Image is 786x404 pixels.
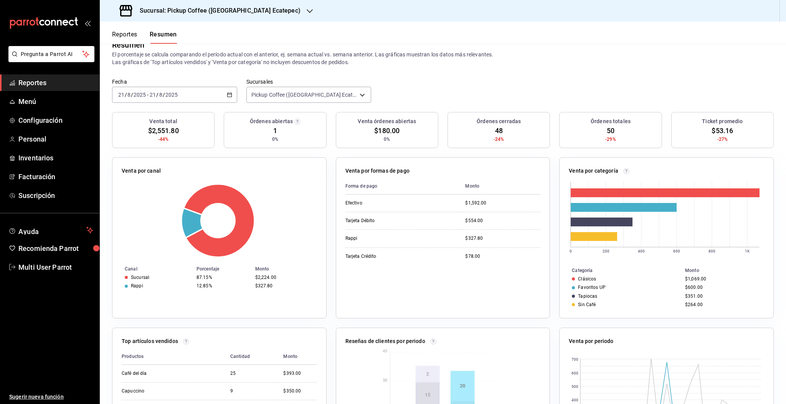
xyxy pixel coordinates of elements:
div: Tarjeta Crédito [345,253,422,260]
div: $393.00 [283,370,317,377]
text: 400 [571,398,578,402]
span: 1 [273,125,277,136]
div: 25 [230,370,271,377]
text: 600 [571,371,578,375]
div: Favoritos UP [578,285,606,290]
div: Sucursal [131,275,149,280]
text: 500 [571,384,578,389]
text: 400 [638,249,645,253]
div: $554.00 [465,218,540,224]
div: $327.80 [465,235,540,242]
div: Efectivo [345,200,422,206]
span: Configuración [18,115,93,125]
div: $78.00 [465,253,540,260]
input: -- [159,92,163,98]
div: Rappi [131,283,143,289]
input: ---- [165,92,178,98]
span: -27% [717,136,728,143]
div: $600.00 [685,285,761,290]
span: / [131,92,133,98]
text: 200 [603,249,609,253]
button: Reportes [112,31,137,44]
a: Pregunta a Parrot AI [5,56,94,64]
input: -- [118,92,125,98]
th: Monto [459,178,540,195]
span: Ayuda [18,226,83,235]
p: Venta por categoría [569,167,618,175]
input: -- [149,92,156,98]
span: Recomienda Parrot [18,243,93,254]
th: Canal [112,265,193,273]
h3: Órdenes abiertas [250,117,293,125]
span: 0% [384,136,390,143]
span: Facturación [18,171,93,182]
label: Sucursales [246,79,372,84]
span: Menú [18,96,93,107]
div: Tapiocas [578,294,597,299]
th: Cantidad [224,348,277,365]
span: -24% [494,136,504,143]
span: -29% [605,136,616,143]
div: $350.00 [283,388,317,394]
span: - [147,92,149,98]
div: 87.15% [196,275,249,280]
th: Monto [277,348,317,365]
h3: Órdenes totales [591,117,631,125]
p: Venta por canal [122,167,161,175]
input: ---- [133,92,146,98]
div: $327.80 [255,283,314,289]
text: 700 [571,357,578,361]
input: -- [127,92,131,98]
button: open_drawer_menu [84,20,91,26]
p: Reseñas de clientes por periodo [345,337,425,345]
span: / [125,92,127,98]
div: $2,224.00 [255,275,314,280]
div: 9 [230,388,271,394]
th: Monto [682,266,773,275]
span: Pickup Coffee ([GEOGRAPHIC_DATA] Ecatepec) [251,91,357,99]
div: Rappi [345,235,422,242]
span: / [163,92,165,98]
span: Pregunta a Parrot AI [21,50,83,58]
span: Reportes [18,78,93,88]
span: Inventarios [18,153,93,163]
span: $2,551.80 [148,125,179,136]
div: Clásicos [578,276,596,282]
div: navigation tabs [112,31,177,44]
div: $1,592.00 [465,200,540,206]
th: Porcentaje [193,265,252,273]
text: 600 [673,249,680,253]
th: Categoría [560,266,682,275]
label: Fecha [112,79,237,84]
th: Productos [122,348,224,365]
span: -44% [158,136,169,143]
p: El porcentaje se calcula comparando el período actual con el anterior, ej. semana actual vs. sema... [112,51,774,66]
div: Capuccino [122,388,198,394]
button: Resumen [150,31,177,44]
h3: Órdenes cerradas [477,117,521,125]
span: 48 [495,125,503,136]
div: $264.00 [685,302,761,307]
span: $180.00 [374,125,400,136]
span: Sugerir nueva función [9,393,93,401]
h3: Sucursal: Pickup Coffee ([GEOGRAPHIC_DATA] Ecatepec) [134,6,301,15]
button: Pregunta a Parrot AI [8,46,94,62]
span: 0% [272,136,278,143]
p: Venta por periodo [569,337,613,345]
text: 1K [745,249,750,253]
span: / [156,92,159,98]
p: Top artículos vendidos [122,337,178,345]
div: $351.00 [685,294,761,299]
span: Multi User Parrot [18,262,93,272]
text: 0 [570,249,572,253]
span: $53.16 [712,125,733,136]
span: Suscripción [18,190,93,201]
span: 50 [607,125,614,136]
div: Tarjeta Débito [345,218,422,224]
h3: Venta total [149,117,177,125]
div: $1,069.00 [685,276,761,282]
span: Personal [18,134,93,144]
h3: Ticket promedio [702,117,743,125]
div: Café del día [122,370,198,377]
div: Sin Café [578,302,596,307]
